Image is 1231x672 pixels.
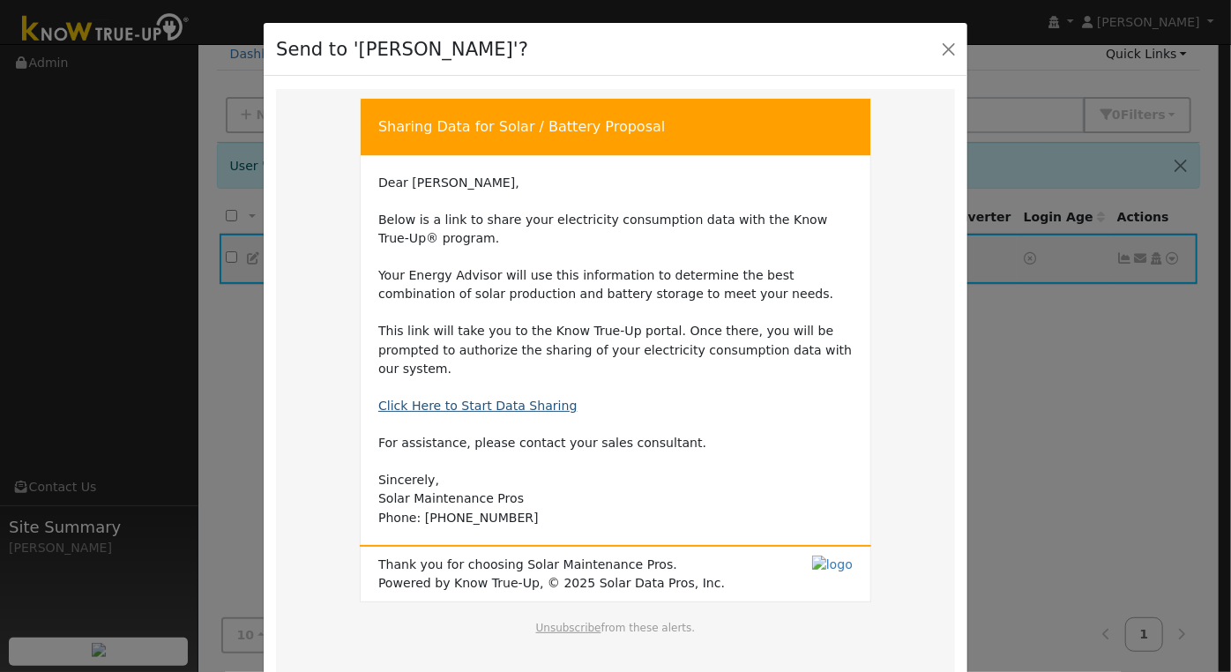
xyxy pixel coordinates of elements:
[536,622,601,634] a: Unsubscribe
[378,174,853,527] td: Dear [PERSON_NAME], Below is a link to share your electricity consumption data with the Know True...
[378,556,725,593] span: Thank you for choosing Solar Maintenance Pros. Powered by Know True-Up, © 2025 Solar Data Pros, Inc.
[812,556,853,574] img: logo
[377,620,854,653] td: from these alerts.
[378,399,578,413] a: Click Here to Start Data Sharing
[276,35,528,63] h4: Send to '[PERSON_NAME]'?
[361,98,871,155] td: Sharing Data for Solar / Battery Proposal
[936,36,961,61] button: Close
